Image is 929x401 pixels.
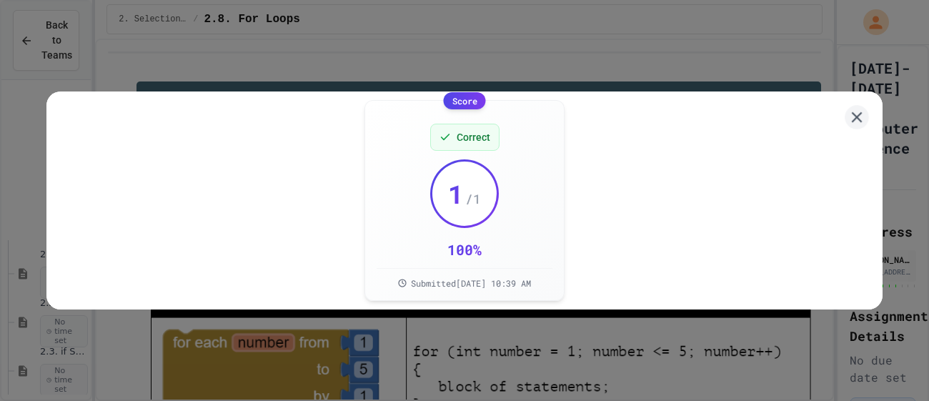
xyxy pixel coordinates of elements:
span: Correct [457,130,490,144]
iframe: chat widget [869,344,915,387]
span: / 1 [465,189,481,209]
div: 100 % [447,239,482,259]
iframe: chat widget [810,282,915,342]
span: Submitted [DATE] 10:39 AM [411,277,531,289]
div: Score [444,92,486,109]
span: 1 [448,179,464,208]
